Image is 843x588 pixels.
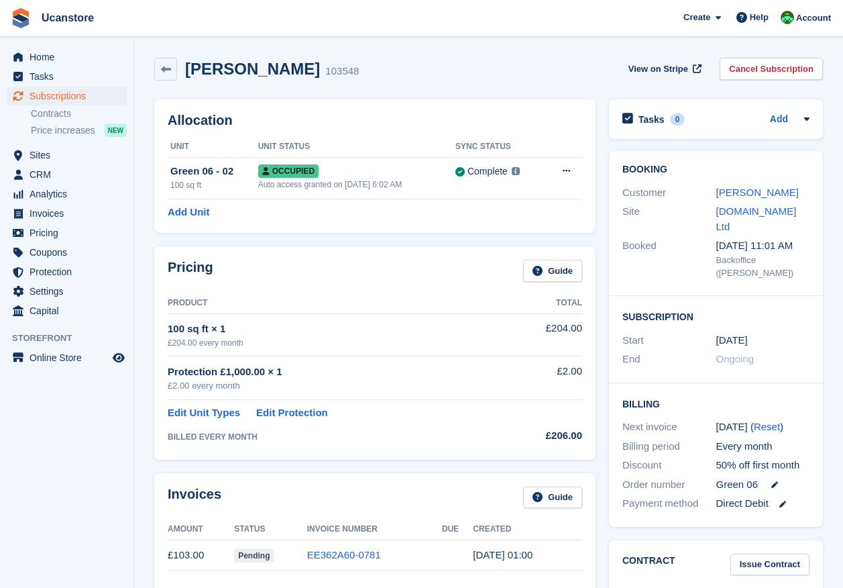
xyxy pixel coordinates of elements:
[30,48,110,66] span: Home
[7,87,127,105] a: menu
[670,113,685,126] div: 0
[7,185,127,203] a: menu
[770,112,788,128] a: Add
[30,204,110,223] span: Invoices
[30,165,110,184] span: CRM
[256,405,328,421] a: Edit Protection
[523,260,582,282] a: Guide
[7,301,127,320] a: menu
[7,348,127,367] a: menu
[12,332,133,345] span: Storefront
[168,487,221,509] h2: Invoices
[168,113,582,128] h2: Allocation
[168,136,258,158] th: Unit
[168,519,234,540] th: Amount
[7,262,127,281] a: menu
[168,379,506,393] div: £2.00 every month
[30,185,110,203] span: Analytics
[258,136,455,158] th: Unit Status
[170,164,258,179] div: Green 06 - 02
[185,60,320,78] h2: [PERSON_NAME]
[716,254,810,280] div: Backoffice ([PERSON_NAME])
[628,62,688,76] span: View on Stripe
[7,243,127,262] a: menu
[506,356,582,400] td: £2.00
[258,179,455,191] div: Auto access granted on [DATE] 6:02 AM
[30,262,110,281] span: Protection
[506,428,582,444] div: £206.00
[720,58,823,80] a: Cancel Subscription
[473,549,532,560] time: 2025-08-27 00:00:45 UTC
[716,496,810,511] div: Direct Debit
[506,293,582,314] th: Total
[31,123,127,138] a: Price increases NEW
[622,439,716,454] div: Billing period
[11,8,31,28] img: stora-icon-8386f47178a22dfd0bd8f6a31ec36ba5ce8667c1dd55bd0f319d3a0aa187defe.svg
[716,353,754,364] span: Ongoing
[716,187,799,198] a: [PERSON_NAME]
[31,124,95,137] span: Price increases
[170,179,258,191] div: 100 sq ft
[7,67,127,86] a: menu
[750,11,769,24] span: Help
[307,519,442,540] th: Invoice Number
[105,124,127,137] div: NEW
[622,496,716,511] div: Payment method
[30,282,110,301] span: Settings
[168,364,506,380] div: Protection £1,000.00 × 1
[716,439,810,454] div: Every month
[111,350,127,366] a: Preview store
[31,107,127,120] a: Contracts
[234,519,307,540] th: Status
[622,397,809,410] h2: Billing
[622,333,716,348] div: Start
[730,554,809,576] a: Issue Contract
[622,309,809,323] h2: Subscription
[716,205,797,232] a: [DOMAIN_NAME] Ltd
[7,224,127,242] a: menu
[168,540,234,571] td: £103.00
[442,519,473,540] th: Due
[716,420,810,435] div: [DATE] ( )
[523,487,582,509] a: Guide
[30,67,110,86] span: Tasks
[506,313,582,356] td: £204.00
[638,113,665,126] h2: Tasks
[30,243,110,262] span: Coupons
[168,260,213,282] h2: Pricing
[622,554,675,576] h2: Contract
[7,204,127,223] a: menu
[258,164,319,178] span: Occupied
[7,48,127,66] a: menu
[30,87,110,105] span: Subscriptions
[7,165,127,184] a: menu
[30,146,110,164] span: Sites
[754,421,780,432] a: Reset
[623,58,704,80] a: View on Stripe
[622,164,809,175] h2: Booking
[168,431,506,443] div: BILLED EVERY MONTH
[7,282,127,301] a: menu
[716,238,810,254] div: [DATE] 11:01 AM
[30,301,110,320] span: Capital
[30,348,110,367] span: Online Store
[168,293,506,314] th: Product
[622,420,716,435] div: Next invoice
[622,477,716,493] div: Order number
[467,164,508,179] div: Complete
[325,64,359,79] div: 103548
[168,322,506,337] div: 100 sq ft × 1
[622,238,716,280] div: Booked
[307,549,381,560] a: EE362A60-0781
[683,11,710,24] span: Create
[168,405,240,421] a: Edit Unit Types
[512,167,520,175] img: icon-info-grey-7440780725fd019a000dd9b08b2336e03edf1995a4989e88bcd33f0948082b44.svg
[796,11,831,25] span: Account
[622,352,716,367] div: End
[168,205,209,220] a: Add Unit
[30,224,110,242] span: Pricing
[716,477,758,493] span: Green 06
[473,519,582,540] th: Created
[622,204,716,234] div: Site
[622,458,716,473] div: Discount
